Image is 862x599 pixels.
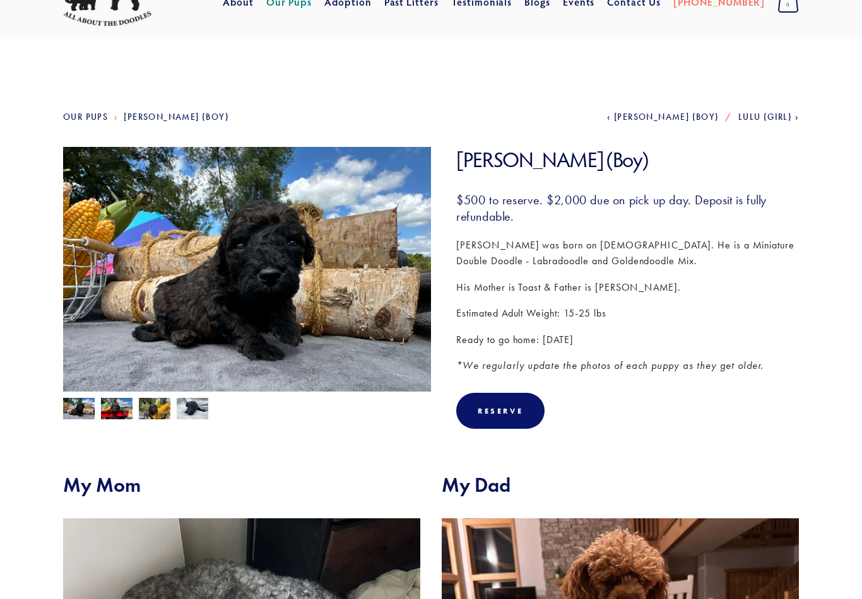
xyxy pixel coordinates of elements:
p: His Mother is Toast & Father is [PERSON_NAME]. [456,279,799,296]
h1: [PERSON_NAME] (Boy) [456,147,799,173]
p: Ready to go home: [DATE] [456,332,799,348]
span: [PERSON_NAME] (Boy) [614,112,719,122]
p: Estimated Adult Weight: 15-25 lbs [456,305,799,322]
em: *We regularly update the photos of each puppy as they get older. [456,359,764,371]
a: [PERSON_NAME] (Boy) [607,112,719,122]
a: [PERSON_NAME] (Boy) [124,112,229,122]
span: Lulu (Girl) [738,112,792,122]
div: Reserve [456,393,545,429]
p: [PERSON_NAME] was born on [DEMOGRAPHIC_DATA]. He is a Miniature Double Doodle - Labradoodle and G... [456,237,799,269]
img: Hank 2.jpg [63,147,431,422]
img: Hank 3.jpg [101,398,133,422]
img: Hank 1.jpg [177,398,208,422]
a: Our Pups [63,112,108,122]
h2: My Mom [63,473,420,497]
a: Lulu (Girl) [738,112,799,122]
img: Hank 2.jpg [63,398,95,422]
img: Hank 4.jpg [139,397,170,421]
div: Reserve [478,406,523,416]
h2: My Dad [442,473,799,497]
h3: $500 to reserve. $2,000 due on pick up day. Deposit is fully refundable. [456,192,799,224]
